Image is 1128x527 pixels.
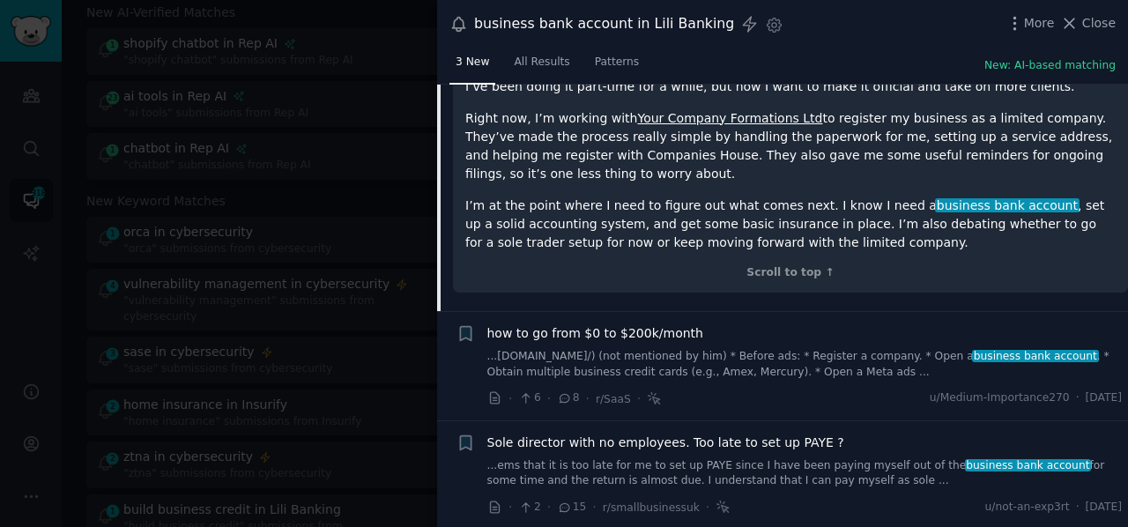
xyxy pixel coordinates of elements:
a: Sole director with no employees. Too late to set up PAYE ? [487,434,844,452]
span: · [586,390,590,408]
span: More [1024,14,1055,33]
a: Patterns [589,48,645,85]
span: All Results [514,55,569,71]
span: · [592,498,596,516]
span: · [547,498,551,516]
button: More [1006,14,1055,33]
a: how to go from $0 to $200k/month [487,324,703,343]
p: Right now, I’m working with to register my business as a limited company. They’ve made the proces... [465,109,1116,183]
a: 3 New [449,48,495,85]
span: · [706,498,709,516]
span: 3 New [456,55,489,71]
span: [DATE] [1086,390,1122,406]
span: u/Medium-Importance270 [930,390,1070,406]
span: 8 [557,390,579,406]
a: All Results [508,48,575,85]
span: r/SaaS [596,393,631,405]
span: · [1076,390,1080,406]
span: business bank account [935,198,1080,212]
span: 15 [557,500,586,516]
span: · [1076,500,1080,516]
button: New: AI-based matching [984,58,1116,74]
a: ...[DOMAIN_NAME]/) (not mentioned by him) * Before ads: * Register a company. * Open abusiness ba... [487,349,1123,380]
div: business bank account in Lili Banking [474,13,734,35]
span: 6 [518,390,540,406]
span: · [508,498,512,516]
span: Patterns [595,55,639,71]
span: · [508,390,512,408]
span: Close [1082,14,1116,33]
span: u/not-an-exp3rt [985,500,1070,516]
span: r/smallbusinessuk [603,501,700,514]
p: I’m at the point where I need to figure out what comes next. I know I need a , set up a solid acc... [465,197,1116,252]
span: · [637,390,641,408]
span: [DATE] [1086,500,1122,516]
span: business bank account [965,459,1092,471]
a: Your Company Formations Ltd [637,111,822,125]
span: business bank account [972,350,1099,362]
div: Scroll to top ↑ [465,265,1116,281]
a: ...ems that it is too late for me to set up PAYE since I have been paying myself out of thebusine... [487,458,1123,489]
span: · [547,390,551,408]
button: Close [1060,14,1116,33]
span: 2 [518,500,540,516]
